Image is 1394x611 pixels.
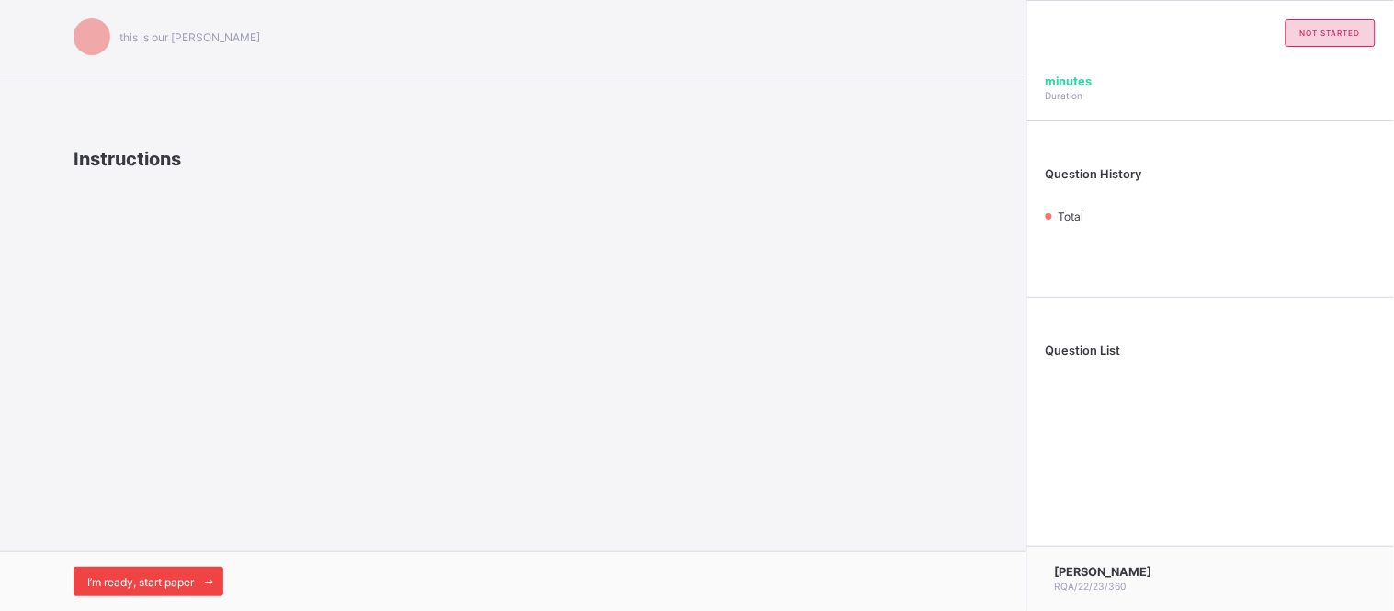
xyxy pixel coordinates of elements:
[74,148,181,170] span: Instructions
[1046,90,1083,101] span: Duration
[1055,565,1152,579] span: [PERSON_NAME]
[87,575,194,589] span: I’m ready, start paper
[1055,581,1127,592] span: RQA/22/23/360
[119,30,260,44] span: this is our [PERSON_NAME]
[1046,344,1121,357] span: Question List
[1046,74,1093,88] span: minutes
[1046,167,1142,181] span: Question History
[1300,28,1361,38] span: not started
[1058,209,1083,223] span: Total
